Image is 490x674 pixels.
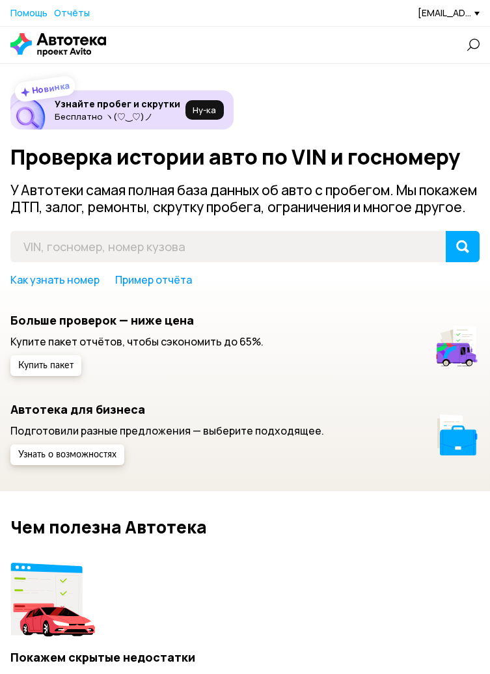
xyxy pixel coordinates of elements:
span: Узнать о возможностях [18,450,116,459]
p: Подготовили разные предложения — выберите подходящее. [10,424,324,438]
span: Помощь [10,7,48,19]
strong: Новинка [31,79,71,96]
span: Отчёты [54,7,90,19]
h4: Покажем скрытые недостатки [10,650,480,664]
h1: Проверка истории авто по VIN и госномеру [10,145,480,168]
span: Ну‑ка [193,105,216,115]
div: [EMAIL_ADDRESS][DOMAIN_NAME] [418,7,480,19]
h5: Автотека для бизнеса [10,402,324,416]
p: У Автотеки самая полная база данных об авто с пробегом. Мы покажем ДТП, залог, ремонты, скрутку п... [10,182,480,215]
input: VIN, госномер, номер кузова [10,231,446,262]
a: Пример отчёта [115,273,192,287]
span: Купить пакет [18,361,74,370]
a: Как узнать номер [10,273,100,287]
a: Помощь [10,7,48,20]
button: Узнать о возможностях [10,444,124,465]
p: Купите пакет отчётов, чтобы сэкономить до 65%. [10,334,264,349]
h2: Чем полезна Автотека [10,517,480,537]
p: Бесплатно ヽ(♡‿♡)ノ [55,111,180,122]
h6: Узнайте пробег и скрутки [55,98,180,110]
button: Купить пакет [10,355,81,376]
a: Отчёты [54,7,90,20]
h5: Больше проверок — ниже цена [10,313,264,327]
